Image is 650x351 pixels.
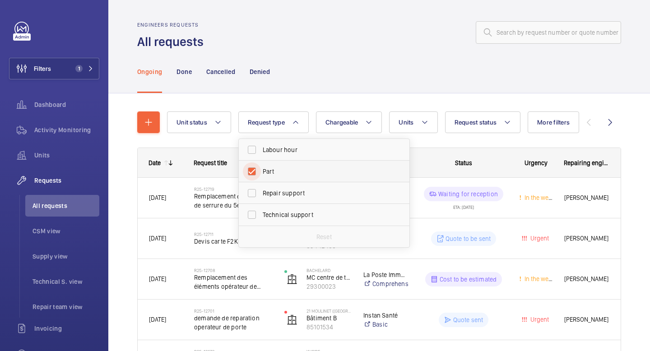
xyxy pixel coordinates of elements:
span: Labour hour [263,145,387,154]
span: [DATE] [149,194,166,201]
span: Activity Monitoring [34,125,99,134]
span: Devis carte F2KMUL [194,237,273,246]
span: 1 [75,65,83,72]
h2: R25-12708 [194,268,273,273]
button: Chargeable [316,111,382,133]
img: elevator.svg [287,274,297,285]
span: Repair support [263,189,387,198]
span: More filters [537,119,570,126]
p: La Poste Immobilier [363,270,408,279]
span: Repair team view [32,302,99,311]
span: Technical S. view [32,277,99,286]
img: elevator.svg [287,314,297,325]
input: Search by request number or quote number [476,21,621,44]
div: ETA: [DATE] [453,201,474,209]
button: More filters [528,111,579,133]
p: Denied [250,67,270,76]
p: Done [176,67,191,76]
span: Remplacement des galets de serrure du 5e étage [194,192,273,210]
span: Urgent [529,235,549,242]
p: 85101534 [306,323,352,332]
span: Request title [194,159,227,166]
p: Bâtiment B [306,314,352,323]
div: Date [149,159,161,166]
p: Instan Santé [363,311,408,320]
button: Request status [445,111,521,133]
p: Quote sent [453,315,483,324]
span: [PERSON_NAME] [564,274,609,284]
span: [PERSON_NAME] [564,233,609,244]
span: Units [34,151,99,160]
h2: R25-12719 [194,186,273,192]
p: Waiting for reception [438,189,498,199]
button: Filters1 [9,58,99,79]
span: [DATE] [149,275,166,282]
button: Units [389,111,437,133]
span: Request type [248,119,285,126]
span: [DATE] [149,235,166,242]
h2: R25-12711 [194,231,273,237]
span: [PERSON_NAME] [564,193,609,203]
p: Ongoing [137,67,162,76]
p: 29300023 [306,282,352,291]
span: All requests [32,201,99,210]
button: Request type [238,111,309,133]
p: Cost to be estimated [440,275,497,284]
p: Cancelled [206,67,235,76]
button: Unit status [167,111,231,133]
h2: R25-12701 [194,308,273,314]
span: Request status [455,119,497,126]
span: CSM view [32,226,99,236]
a: Basic [363,320,408,329]
p: Bachelard [306,268,352,273]
p: MC centre de tri 2 [306,273,352,282]
span: Technical support [263,210,387,219]
span: Requests [34,176,99,185]
span: Units [399,119,413,126]
span: Status [455,159,472,166]
span: demande de reparation operateur de porte [194,314,273,332]
a: Comprehensive [363,279,408,288]
span: Filters [34,64,51,73]
p: 21 Moulinet ([GEOGRAPHIC_DATA]) [306,308,352,314]
span: [DATE] [149,316,166,323]
span: Remplacement des éléments opérateur de porte [194,273,273,291]
span: Repairing engineer [564,159,610,166]
span: [PERSON_NAME] [564,314,609,325]
h2: Engineers requests [137,22,209,28]
p: Quote to be sent [446,234,491,243]
span: Invoicing [34,324,99,333]
span: Unit status [176,119,207,126]
span: Urgent [529,316,549,323]
span: In the week [523,275,555,282]
span: Dashboard [34,100,99,109]
span: Supply view [32,252,99,261]
p: Reset [316,232,332,241]
span: In the week [523,194,555,201]
span: Chargeable [325,119,358,126]
h1: All requests [137,33,209,50]
span: Part [263,167,387,176]
span: Urgency [525,159,548,166]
